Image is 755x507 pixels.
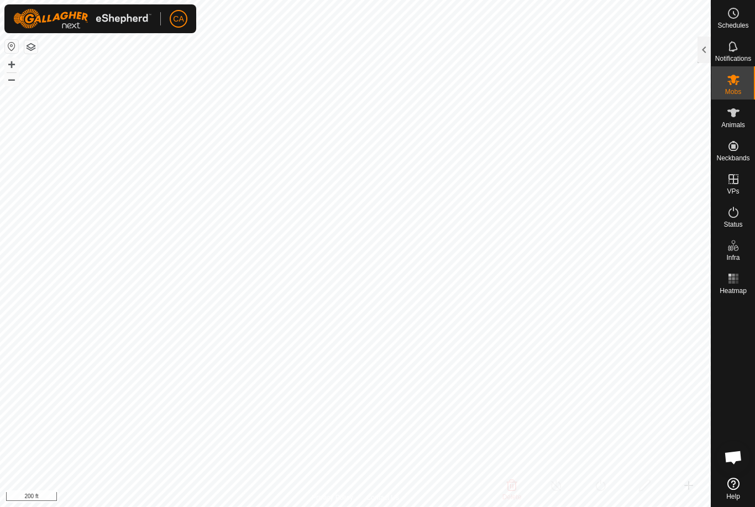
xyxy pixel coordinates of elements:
a: Contact Us [366,493,399,503]
span: Animals [721,122,745,128]
button: + [5,58,18,71]
span: Status [723,221,742,228]
button: Reset Map [5,40,18,53]
span: Help [726,493,740,500]
span: VPs [727,188,739,195]
a: Open chat [717,441,750,474]
span: Mobs [725,88,741,95]
a: Privacy Policy [312,493,353,503]
button: Map Layers [24,40,38,54]
span: Heatmap [720,288,747,294]
a: Help [711,473,755,504]
img: Gallagher Logo [13,9,151,29]
span: Neckbands [716,155,749,161]
span: Schedules [717,22,748,29]
span: Notifications [715,55,751,62]
span: CA [173,13,183,25]
span: Infra [726,254,740,261]
button: – [5,72,18,86]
